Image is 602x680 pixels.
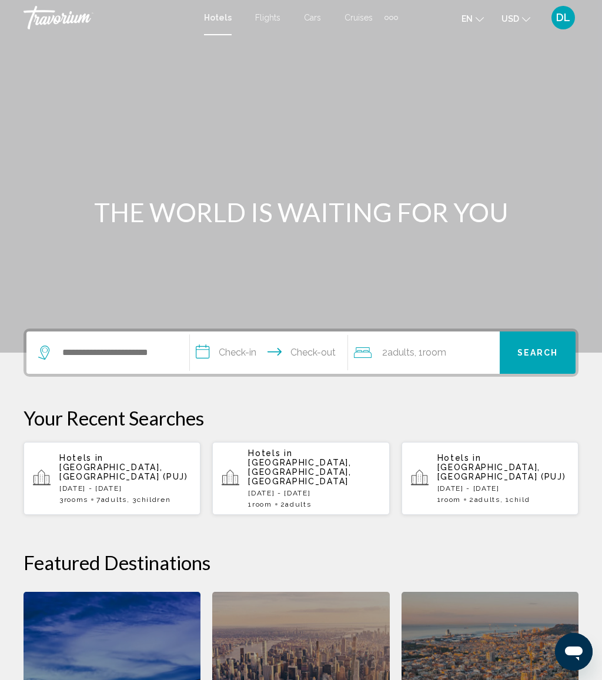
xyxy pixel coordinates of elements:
[461,14,473,24] span: en
[384,8,398,27] button: Extra navigation items
[190,331,347,374] button: Check in and out dates
[59,463,188,481] span: [GEOGRAPHIC_DATA], [GEOGRAPHIC_DATA] (PUJ)
[500,495,530,504] span: , 1
[382,344,414,361] span: 2
[469,495,500,504] span: 2
[304,13,321,22] a: Cars
[64,495,88,504] span: rooms
[441,495,461,504] span: Room
[24,6,192,29] a: Travorium
[59,453,103,463] span: Hotels in
[423,347,446,358] span: Room
[414,344,446,361] span: , 1
[252,500,272,508] span: Room
[280,500,312,508] span: 2
[548,5,578,30] button: User Menu
[474,495,500,504] span: Adults
[500,331,576,374] button: Search
[501,10,530,27] button: Change currency
[437,495,461,504] span: 1
[437,453,481,463] span: Hotels in
[461,10,484,27] button: Change language
[248,458,351,486] span: [GEOGRAPHIC_DATA], [GEOGRAPHIC_DATA], [GEOGRAPHIC_DATA]
[248,448,292,458] span: Hotels in
[501,14,519,24] span: USD
[26,331,576,374] div: Search widget
[24,551,578,574] h2: Featured Destinations
[248,489,380,497] p: [DATE] - [DATE]
[24,406,578,430] p: Your Recent Searches
[437,463,566,481] span: [GEOGRAPHIC_DATA], [GEOGRAPHIC_DATA] (PUJ)
[127,495,171,504] span: , 3
[402,441,578,515] button: Hotels in [GEOGRAPHIC_DATA], [GEOGRAPHIC_DATA] (PUJ)[DATE] - [DATE]1Room2Adults, 1Child
[387,347,414,358] span: Adults
[285,500,311,508] span: Adults
[81,197,521,227] h1: THE WORLD IS WAITING FOR YOU
[24,441,200,515] button: Hotels in [GEOGRAPHIC_DATA], [GEOGRAPHIC_DATA] (PUJ)[DATE] - [DATE]3rooms7Adults, 3Children
[137,495,170,504] span: Children
[345,13,373,22] a: Cruises
[510,495,530,504] span: Child
[255,13,280,22] a: Flights
[101,495,127,504] span: Adults
[555,633,593,671] iframe: Botón para iniciar la ventana de mensajería
[59,484,191,493] p: [DATE] - [DATE]
[96,495,127,504] span: 7
[59,495,88,504] span: 3
[556,12,570,24] span: DL
[248,500,272,508] span: 1
[517,349,558,358] span: Search
[204,13,232,22] a: Hotels
[212,441,389,515] button: Hotels in [GEOGRAPHIC_DATA], [GEOGRAPHIC_DATA], [GEOGRAPHIC_DATA][DATE] - [DATE]1Room2Adults
[348,331,500,374] button: Travelers: 2 adults, 0 children
[437,484,569,493] p: [DATE] - [DATE]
